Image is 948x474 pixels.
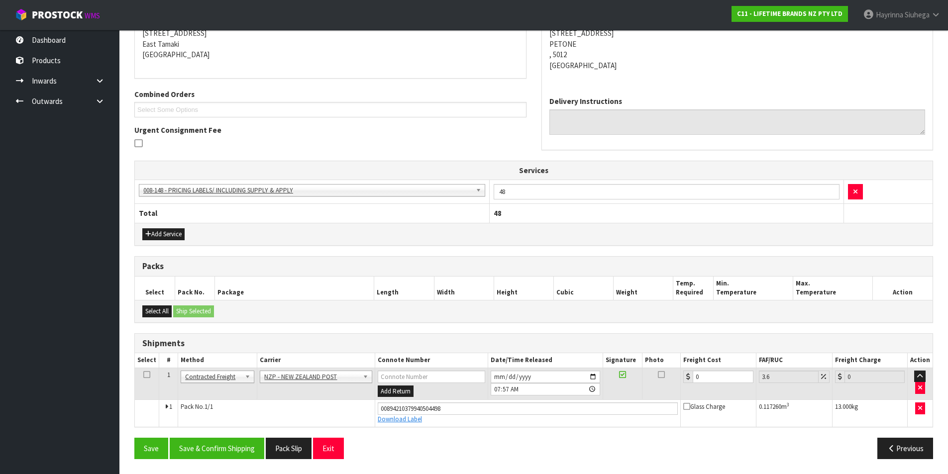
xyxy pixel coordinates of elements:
[85,11,100,20] small: WMS
[32,8,83,21] span: ProStock
[142,228,185,240] button: Add Service
[759,402,781,411] span: 0.117260
[135,277,175,300] th: Select
[713,277,793,300] th: Min. Temperature
[549,17,926,71] address: [STREET_ADDRESS] PETONE , 5012 [GEOGRAPHIC_DATA]
[134,89,195,99] label: Combined Orders
[787,401,789,408] sup: 3
[835,402,851,411] span: 13.000
[134,125,221,135] label: Urgent Consignment Fee
[844,371,905,383] input: Freight Charge
[264,371,358,383] span: NZP - NEW ZEALAND POST
[549,96,622,106] label: Delivery Instructions
[214,277,374,300] th: Package
[378,415,422,423] a: Download Label
[142,262,925,271] h3: Packs
[732,6,848,22] a: C11 - LIFETIME BRANDS NZ PTY LTD
[313,438,344,459] button: Exit
[134,438,168,459] button: Save
[135,161,933,180] th: Services
[15,8,27,21] img: cube-alt.png
[614,277,673,300] th: Weight
[142,305,172,317] button: Select All
[378,385,414,397] button: Add Return
[832,400,907,427] td: kg
[693,371,753,383] input: Freight Cost
[374,277,434,300] th: Length
[378,371,485,383] input: Connote Number
[907,353,933,368] th: Action
[494,277,553,300] th: Height
[257,353,375,368] th: Carrier
[494,208,502,218] span: 48
[603,353,642,368] th: Signature
[642,353,680,368] th: Photo
[159,353,178,368] th: #
[434,277,494,300] th: Width
[793,277,872,300] th: Max. Temperature
[756,353,832,368] th: FAF/RUC
[185,371,241,383] span: Contracted Freight
[756,400,832,427] td: m
[142,339,925,348] h3: Shipments
[905,10,930,19] span: Siuhega
[873,277,933,300] th: Action
[759,371,819,383] input: Freight Adjustment
[135,353,159,368] th: Select
[142,17,519,60] address: [STREET_ADDRESS] East Tamaki [GEOGRAPHIC_DATA]
[143,185,472,196] span: 008-148 - PRICING LABELS/ INCLUDING SUPPLY & APPLY
[135,204,489,223] th: Total
[554,277,614,300] th: Cubic
[737,9,843,18] strong: C11 - LIFETIME BRANDS NZ PTY LTD
[683,402,725,411] span: Glass Charge
[175,277,214,300] th: Pack No.
[876,10,903,19] span: Hayrinna
[169,402,172,411] span: 1
[178,400,375,427] td: Pack No.
[375,353,488,368] th: Connote Number
[378,402,678,415] input: Connote Number
[832,353,907,368] th: Freight Charge
[266,438,312,459] button: Pack Slip
[681,353,756,368] th: Freight Cost
[205,402,213,411] span: 1/1
[488,353,603,368] th: Date/Time Released
[877,438,933,459] button: Previous
[173,305,214,317] button: Ship Selected
[170,438,264,459] button: Save & Confirm Shipping
[167,371,170,379] span: 1
[673,277,713,300] th: Temp. Required
[178,353,257,368] th: Method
